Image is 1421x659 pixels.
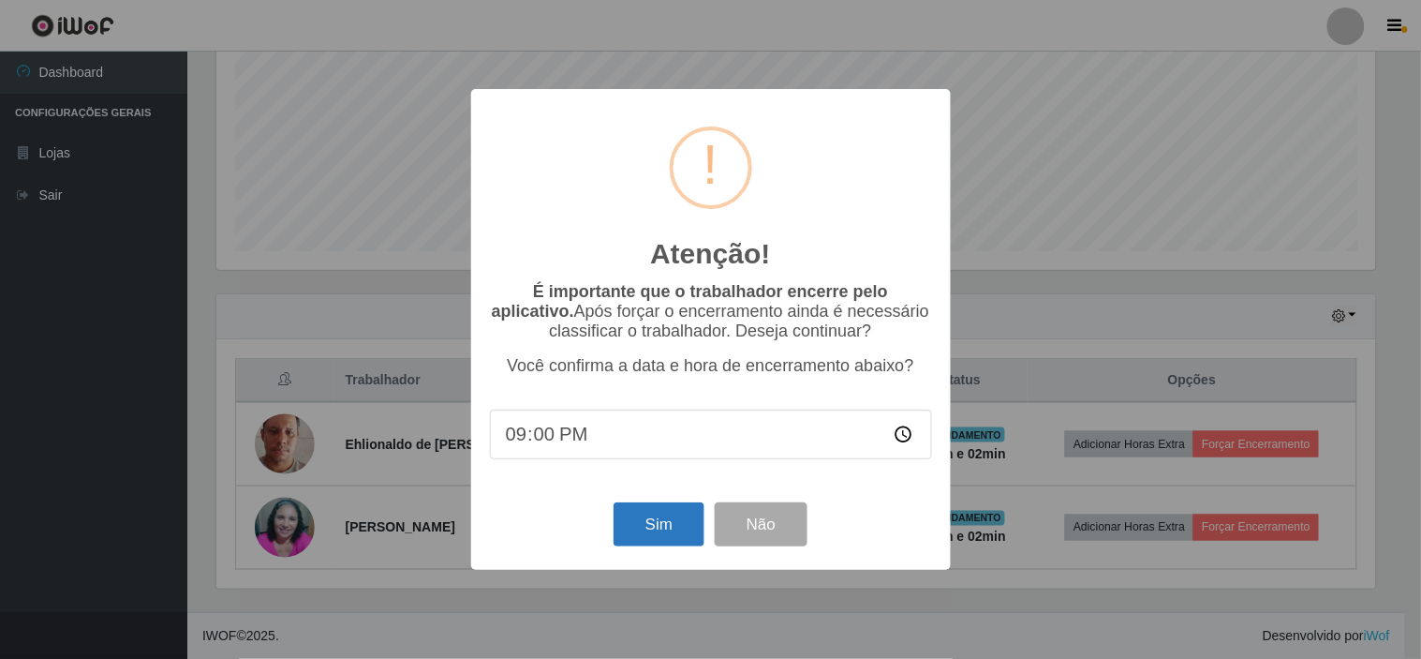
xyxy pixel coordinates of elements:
[490,282,932,341] p: Após forçar o encerramento ainda é necessário classificar o trabalhador. Deseja continuar?
[614,502,704,547] button: Sim
[715,502,807,547] button: Não
[490,356,932,376] p: Você confirma a data e hora de encerramento abaixo?
[492,282,888,321] b: É importante que o trabalhador encerre pelo aplicativo.
[650,237,770,271] h2: Atenção!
